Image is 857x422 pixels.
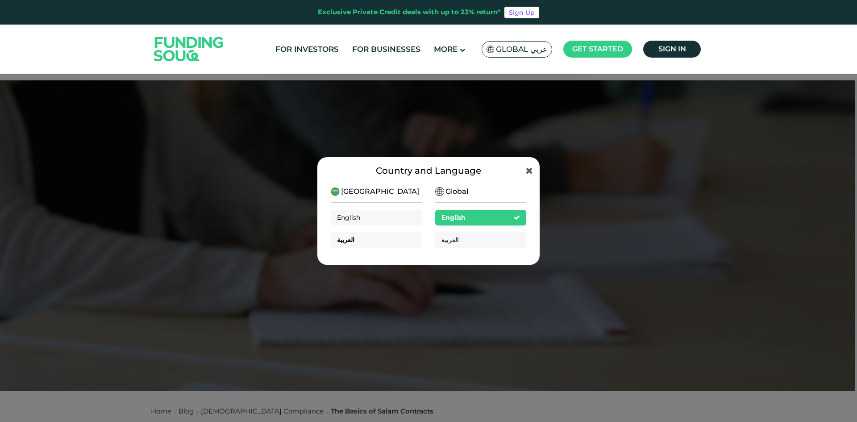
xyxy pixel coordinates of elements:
span: [GEOGRAPHIC_DATA] [341,186,419,197]
a: Sign Up [504,7,539,18]
a: Sign in [643,41,701,58]
span: Global عربي [496,44,547,54]
div: Country and Language [331,164,526,177]
div: Exclusive Private Credit deals with up to 23% return* [318,7,501,17]
img: SA Flag [331,187,340,196]
span: Get started [572,45,623,53]
a: For Investors [273,42,341,57]
img: SA Flag [487,46,495,53]
img: Logo [145,26,233,71]
img: SA Flag [435,187,444,196]
a: For Businesses [350,42,423,57]
span: Global [445,186,468,197]
span: Sign in [658,45,686,53]
span: English [441,213,466,221]
span: العربية [337,236,354,244]
span: More [434,45,458,54]
span: العربية [441,236,459,244]
span: English [337,213,360,221]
